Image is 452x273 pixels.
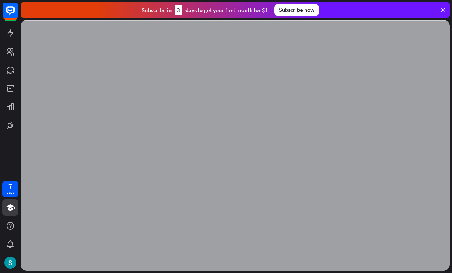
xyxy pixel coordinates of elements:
[274,4,319,16] div: Subscribe now
[142,5,268,15] div: Subscribe in days to get your first month for $1
[2,181,18,197] a: 7 days
[175,5,182,15] div: 3
[7,190,14,195] div: days
[8,183,12,190] div: 7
